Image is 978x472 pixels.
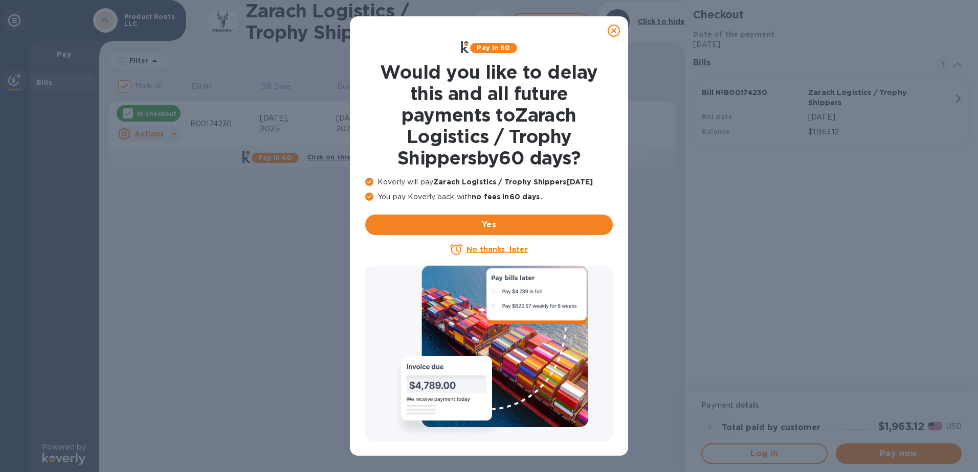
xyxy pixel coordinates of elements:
h1: Would you like to delay this and all future payments to Zarach Logistics / Trophy Shippers by 60 ... [365,61,613,169]
p: Koverly will pay [365,177,613,187]
p: You pay Koverly back with [365,192,613,202]
u: No thanks, later [466,245,527,253]
b: Zarach Logistics / Trophy Shippers [DATE] [433,178,593,186]
span: Yes [373,219,605,231]
button: Yes [365,215,613,235]
b: Pay in 60 [477,44,510,52]
b: no fees in 60 days . [472,193,542,201]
